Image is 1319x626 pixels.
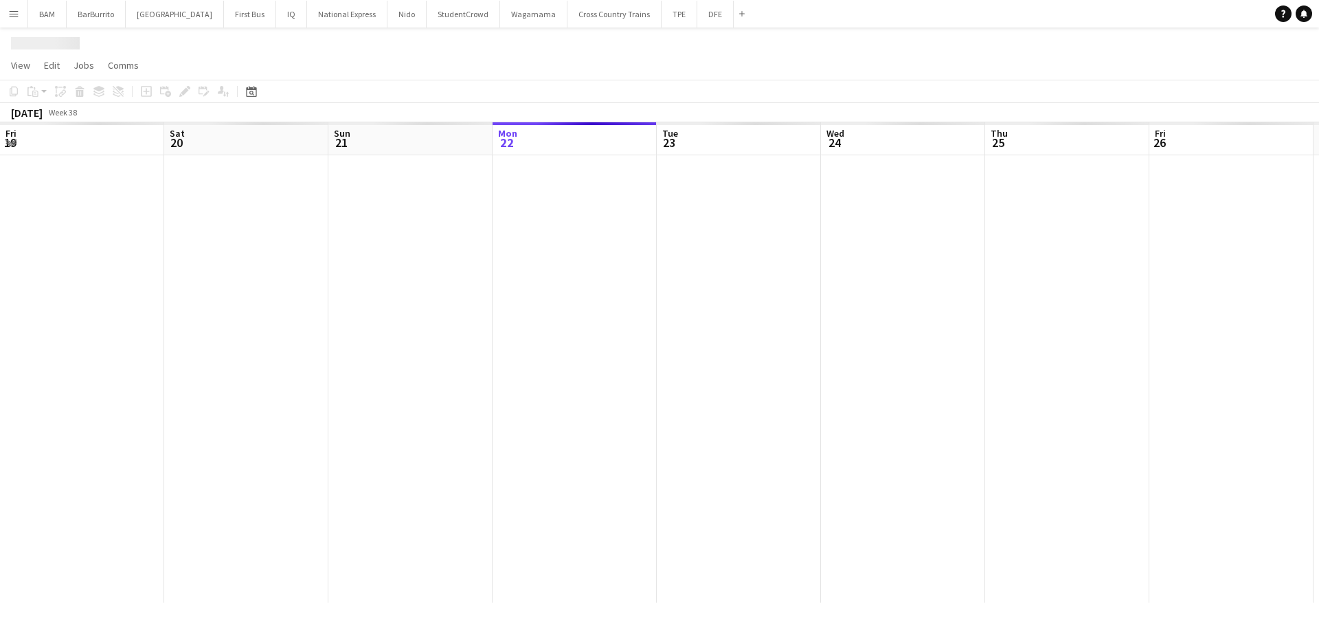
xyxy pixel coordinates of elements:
span: 24 [824,135,844,150]
span: 22 [496,135,517,150]
span: 23 [660,135,678,150]
button: IQ [276,1,307,27]
button: [GEOGRAPHIC_DATA] [126,1,224,27]
span: Comms [108,59,139,71]
button: Wagamama [500,1,567,27]
span: 19 [3,135,16,150]
button: BarBurrito [67,1,126,27]
span: Wed [826,127,844,139]
span: Week 38 [45,107,80,118]
a: Comms [102,56,144,74]
button: First Bus [224,1,276,27]
button: DFE [697,1,734,27]
a: View [5,56,36,74]
button: Nido [387,1,427,27]
span: 21 [332,135,350,150]
span: Thu [991,127,1008,139]
div: [DATE] [11,106,43,120]
a: Jobs [68,56,100,74]
span: Mon [498,127,517,139]
a: Edit [38,56,65,74]
span: 26 [1153,135,1166,150]
span: View [11,59,30,71]
span: Sun [334,127,350,139]
button: StudentCrowd [427,1,500,27]
span: 25 [989,135,1008,150]
span: 20 [168,135,185,150]
button: Cross Country Trains [567,1,662,27]
span: Fri [5,127,16,139]
span: Edit [44,59,60,71]
span: Jobs [74,59,94,71]
button: BAM [28,1,67,27]
span: Fri [1155,127,1166,139]
span: Sat [170,127,185,139]
button: TPE [662,1,697,27]
span: Tue [662,127,678,139]
button: National Express [307,1,387,27]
